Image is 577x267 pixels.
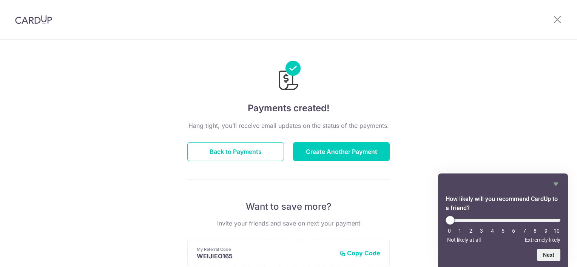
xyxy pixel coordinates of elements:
li: 5 [499,228,507,234]
li: 6 [510,228,517,234]
li: 4 [489,228,496,234]
p: WEIJIEO165 [197,252,333,260]
div: How likely will you recommend CardUp to a friend? Select an option from 0 to 10, with 0 being Not... [446,216,560,243]
p: Invite your friends and save on next your payment [187,219,390,228]
p: Want to save more? [187,201,390,213]
img: Payments [276,61,301,92]
h2: How likely will you recommend CardUp to a friend? Select an option from 0 to 10, with 0 being Not... [446,195,560,213]
span: Not likely at all [447,237,481,243]
div: How likely will you recommend CardUp to a friend? Select an option from 0 to 10, with 0 being Not... [446,180,560,261]
p: My Referral Code [197,246,333,252]
li: 0 [446,228,453,234]
li: 2 [467,228,475,234]
span: Extremely likely [525,237,560,243]
button: Hide survey [551,180,560,189]
p: Hang tight, you’ll receive email updates on the status of the payments. [187,121,390,130]
button: Create Another Payment [293,142,390,161]
h4: Payments created! [187,101,390,115]
li: 3 [478,228,485,234]
li: 1 [456,228,464,234]
li: 8 [531,228,539,234]
li: 9 [542,228,550,234]
li: 10 [553,228,560,234]
button: Back to Payments [187,142,284,161]
button: Copy Code [339,249,380,257]
img: CardUp [15,15,52,24]
li: 7 [521,228,528,234]
button: Next question [537,249,560,261]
